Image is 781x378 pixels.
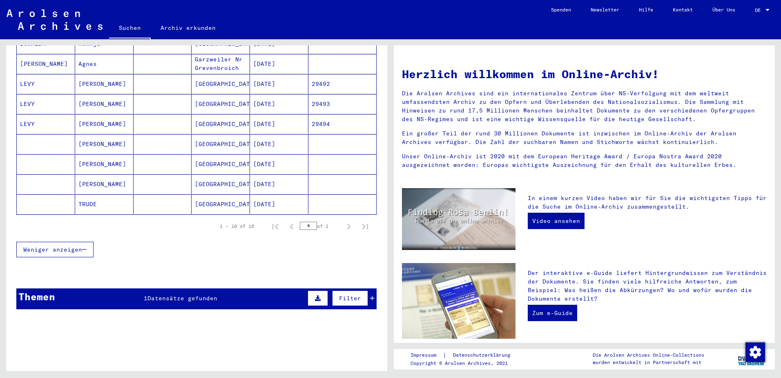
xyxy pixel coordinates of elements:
mat-cell: LEVY [17,114,75,134]
mat-cell: [PERSON_NAME] [75,174,134,194]
span: Weniger anzeigen [23,246,82,253]
div: Themen [18,289,55,304]
span: 1 [144,295,147,302]
mat-cell: [DATE] [250,174,308,194]
a: Datenschutzerklärung [446,351,520,360]
button: First page [267,218,283,234]
div: Zustimmung ändern [745,342,765,362]
img: Arolsen_neg.svg [7,9,103,30]
mat-cell: [DATE] [250,94,308,114]
button: Filter [332,290,368,306]
p: Ein großer Teil der rund 30 Millionen Dokumente ist inzwischen im Online-Archiv der Arolsen Archi... [402,129,767,146]
p: Die Arolsen Archives sind ein internationales Zentrum über NS-Verfolgung mit dem weltweit umfasse... [402,89,767,124]
img: Zustimmung ändern [745,342,765,362]
div: | [411,351,520,360]
mat-cell: LEVY [17,74,75,94]
mat-cell: [DATE] [250,114,308,134]
mat-cell: [GEOGRAPHIC_DATA] [192,194,250,214]
a: Suchen [109,18,151,39]
mat-cell: Garzweiler Nr Grevenbroich [192,54,250,74]
a: Zum e-Guide [528,305,577,321]
mat-cell: [PERSON_NAME] [75,134,134,154]
mat-cell: [PERSON_NAME] [75,114,134,134]
mat-cell: [PERSON_NAME] [75,74,134,94]
img: eguide.jpg [402,263,515,339]
mat-cell: TRUDE [75,194,134,214]
img: video.jpg [402,188,515,250]
mat-cell: [DATE] [250,134,308,154]
mat-cell: [GEOGRAPHIC_DATA] [192,94,250,114]
mat-cell: [PERSON_NAME] [75,154,134,174]
span: Filter [339,295,361,302]
p: Der interaktive e-Guide liefert Hintergrundwissen zum Verständnis der Dokumente. Sie finden viele... [528,269,767,303]
mat-cell: [DATE] [250,54,308,74]
span: Datensätze gefunden [147,295,217,302]
mat-cell: [DATE] [250,154,308,174]
button: Next page [341,218,357,234]
img: yv_logo.png [736,349,767,369]
mat-cell: [PERSON_NAME] [75,94,134,114]
p: Unser Online-Archiv ist 2020 mit dem European Heritage Award / Europa Nostra Award 2020 ausgezeic... [402,152,767,169]
mat-cell: [GEOGRAPHIC_DATA] [192,134,250,154]
button: Previous page [283,218,300,234]
mat-cell: Agnes [75,54,134,74]
mat-cell: LEVY [17,94,75,114]
p: wurden entwickelt in Partnerschaft mit [593,359,704,366]
mat-cell: 29494 [308,114,376,134]
button: Weniger anzeigen [16,242,94,257]
a: Video ansehen [528,213,585,229]
mat-cell: [PERSON_NAME] [17,54,75,74]
h1: Herzlich willkommen im Online-Archiv! [402,65,767,83]
mat-cell: 29492 [308,74,376,94]
mat-cell: [GEOGRAPHIC_DATA] [192,174,250,194]
p: Copyright © Arolsen Archives, 2021 [411,360,520,367]
mat-cell: [GEOGRAPHIC_DATA] [192,154,250,174]
mat-cell: 29493 [308,94,376,114]
mat-cell: [GEOGRAPHIC_DATA] [192,74,250,94]
div: 1 – 10 of 10 [220,223,254,230]
a: Archiv erkunden [151,18,225,38]
a: Impressum [411,351,443,360]
button: Last page [357,218,373,234]
span: DE [755,7,764,13]
div: of 1 [300,222,341,230]
mat-cell: [GEOGRAPHIC_DATA] [192,114,250,134]
mat-cell: [DATE] [250,194,308,214]
p: In einem kurzen Video haben wir für Sie die wichtigsten Tipps für die Suche im Online-Archiv zusa... [528,194,767,211]
mat-cell: [DATE] [250,74,308,94]
p: Die Arolsen Archives Online-Collections [593,351,704,359]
